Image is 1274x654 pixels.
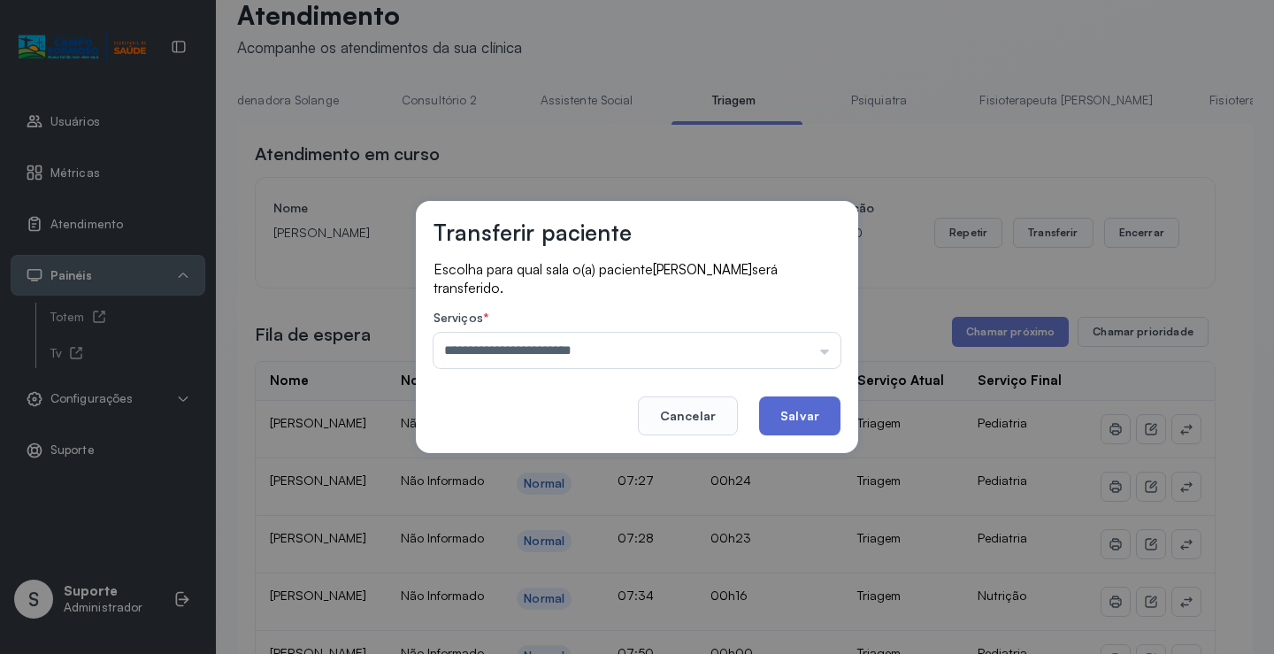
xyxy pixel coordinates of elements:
[434,260,840,296] p: Escolha para qual sala o(a) paciente será transferido.
[638,396,738,435] button: Cancelar
[434,310,483,325] span: Serviços
[653,261,752,278] span: [PERSON_NAME]
[434,219,632,246] h3: Transferir paciente
[759,396,840,435] button: Salvar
